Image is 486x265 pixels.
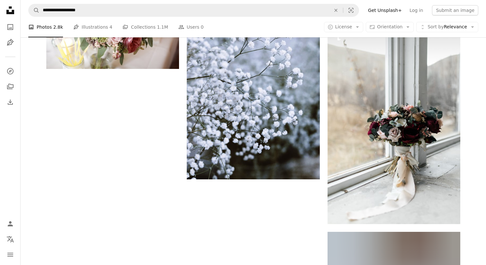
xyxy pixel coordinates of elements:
[4,21,17,33] a: Photos
[201,24,203,31] span: 0
[328,24,460,224] img: a bouquet of flowers sitting on a window sill
[4,65,17,78] a: Explore
[4,36,17,49] a: Illustrations
[28,4,359,17] form: Find visuals sitewide
[4,217,17,230] a: Log in / Sign up
[377,24,402,29] span: Orientation
[4,233,17,246] button: Language
[3,3,94,8] div: Outline
[3,39,22,44] label: Font Size
[432,5,478,15] button: Submit an image
[328,121,460,127] a: a bouquet of flowers sitting on a window sill
[416,22,478,32] button: Sort byRelevance
[4,248,17,261] button: Menu
[364,5,406,15] a: Get Unsplash+
[8,45,18,50] span: 16 px
[122,17,168,37] a: Collections 1.1M
[335,24,352,29] span: License
[178,17,204,37] a: Users 0
[4,4,17,18] a: Home — Unsplash
[329,4,343,16] button: Clear
[3,20,94,27] h3: Style
[406,5,427,15] a: Log in
[110,24,113,31] span: 4
[324,22,364,32] button: License
[29,4,40,16] button: Search Unsplash
[73,17,112,37] a: Illustrations 4
[187,77,319,82] a: white cherry blossom in close up photography
[428,24,467,30] span: Relevance
[10,8,35,14] a: Back to Top
[366,22,414,32] button: Orientation
[157,24,168,31] span: 1.1M
[4,96,17,109] a: Download History
[428,24,444,29] span: Sort by
[4,80,17,93] a: Collections
[343,4,359,16] button: Visual search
